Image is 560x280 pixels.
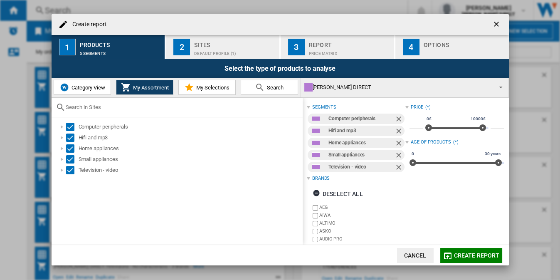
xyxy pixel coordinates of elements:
div: Brands [312,175,330,182]
ng-md-icon: Remove [395,151,405,161]
div: 3 [288,39,305,55]
button: 3 Report Price Matrix [281,35,395,59]
ng-md-icon: Remove [395,115,405,125]
ng-md-icon: Remove [395,139,405,149]
input: brand.name [313,221,318,226]
span: 0£ [425,116,433,122]
span: My Assortment [131,84,169,91]
button: 1 Products 5 segments [52,35,166,59]
div: segments [312,104,336,111]
label: AUDIO PRO [319,236,405,242]
span: Category View [69,84,105,91]
ng-md-icon: getI18NText('BUTTONS.CLOSE_DIALOG') [492,20,502,30]
div: Hifi and mp3 [79,134,301,142]
label: ALTIMO [319,220,405,226]
input: brand.name [313,213,318,218]
input: brand.name [313,205,318,211]
div: Default profile (1) [194,47,276,56]
div: 4 [403,39,419,55]
span: My Selections [194,84,229,91]
button: My Selections [178,80,236,95]
input: Search in Sites [66,104,299,110]
button: 2 Sites Default profile (1) [166,35,280,59]
md-checkbox: Select [66,166,79,174]
input: brand.name [313,237,318,242]
label: ASKO [319,228,405,234]
md-checkbox: Select [66,134,79,142]
div: Price Matrix [309,47,391,56]
div: Report [309,38,391,47]
label: AIWA [319,212,405,218]
button: Cancel [397,248,434,263]
div: Select the type of products to analyse [52,59,509,78]
div: Small appliances [79,155,301,164]
md-checkbox: Select [66,155,79,164]
button: getI18NText('BUTTONS.CLOSE_DIALOG') [489,16,506,33]
div: Hifi and mp3 [328,126,395,136]
label: AEG [319,204,405,211]
span: Search [265,84,284,91]
input: brand.name [313,229,318,234]
img: wiser-icon-blue.png [59,82,69,92]
div: Home appliances [328,138,395,148]
div: Products [80,38,162,47]
div: Small appliances [328,150,395,160]
div: 2 [173,39,190,55]
div: 5 segments [80,47,162,56]
ng-md-icon: Remove [395,163,405,173]
button: Category View [54,80,111,95]
div: Home appliances [79,144,301,153]
button: Create report [440,248,502,263]
div: Age of products [411,139,451,146]
div: Television - video [328,162,395,172]
div: Sites [194,38,276,47]
span: 0 [410,151,415,157]
md-checkbox: Select [66,123,79,131]
div: Deselect all [313,186,363,201]
label: AUDIO TECHNICA [319,244,405,250]
div: 1 [59,39,76,55]
div: Computer peripherals [79,123,301,131]
button: Search [241,80,298,95]
h4: Create report [68,20,107,29]
button: My Assortment [116,80,173,95]
md-checkbox: Select [66,144,79,153]
div: Options [424,38,506,47]
button: Deselect all [310,186,365,201]
div: Computer peripherals [328,114,395,124]
div: Price [411,104,423,111]
div: Television - video [79,166,301,174]
ng-md-icon: Remove [395,127,405,137]
span: Create report [454,252,500,259]
div: [PERSON_NAME] DIRECT [304,82,492,93]
span: 10000£ [469,116,486,122]
button: 4 Options [395,35,509,59]
span: 30 years [484,151,501,157]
